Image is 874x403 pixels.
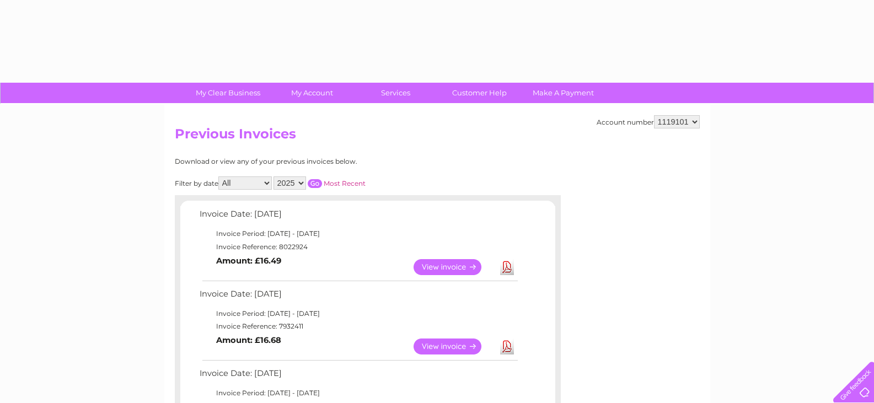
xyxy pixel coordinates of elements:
td: Invoice Period: [DATE] - [DATE] [197,227,519,240]
a: Customer Help [434,83,525,103]
div: Filter by date [175,176,464,190]
div: Account number [597,115,700,128]
td: Invoice Reference: 8022924 [197,240,519,254]
h2: Previous Invoices [175,126,700,147]
td: Invoice Date: [DATE] [197,207,519,227]
b: Amount: £16.49 [216,256,281,266]
a: Download [500,338,514,354]
a: Download [500,259,514,275]
a: Services [350,83,441,103]
div: Download or view any of your previous invoices below. [175,158,464,165]
a: Most Recent [324,179,366,187]
a: My Clear Business [183,83,274,103]
td: Invoice Date: [DATE] [197,287,519,307]
b: Amount: £16.68 [216,335,281,345]
td: Invoice Period: [DATE] - [DATE] [197,386,519,400]
a: Make A Payment [518,83,609,103]
a: My Account [266,83,357,103]
a: View [414,259,495,275]
a: View [414,338,495,354]
td: Invoice Reference: 7932411 [197,320,519,333]
td: Invoice Date: [DATE] [197,366,519,386]
td: Invoice Period: [DATE] - [DATE] [197,307,519,320]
